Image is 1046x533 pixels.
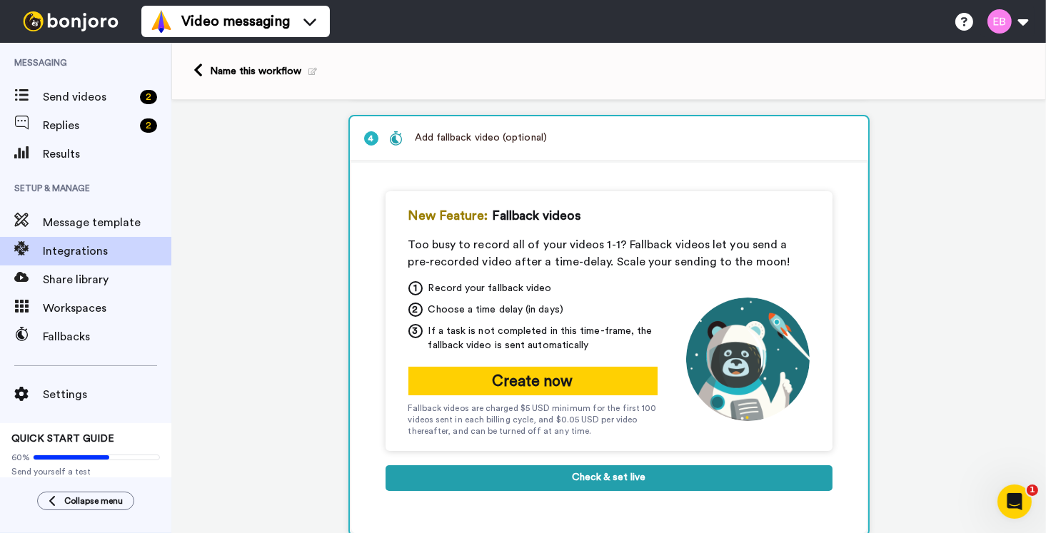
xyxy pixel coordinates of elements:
span: Send yourself a test [11,466,160,477]
span: Results [43,146,171,163]
span: Video messaging [181,11,290,31]
span: 3 [408,324,423,338]
span: Fallbacks [43,328,171,345]
span: 2 [408,303,423,317]
span: Settings [43,386,171,403]
span: Choose a time delay (in days) [428,303,563,317]
img: astronaut-joro.png [686,298,810,421]
span: QUICK START GUIDE [11,434,114,444]
iframe: Intercom live chat [997,484,1032,519]
button: Collapse menu [37,492,134,510]
div: 2 [140,118,157,133]
span: Message template [43,214,171,231]
span: 1 [408,281,423,295]
div: 2 [140,90,157,104]
div: Fallback videos are charged $5 USD minimum for the first 100 videos sent in each billing cycle, a... [408,402,658,437]
div: Add fallback video (optional) [389,131,547,146]
span: Record your fallback video [428,281,552,295]
span: Replies [43,117,134,134]
span: 60% [11,452,30,463]
button: Create now [408,367,658,395]
div: Too busy to record all of your videos 1-1? Fallback videos let you send a pre-recorded video afte... [408,236,810,270]
span: Collapse menu [64,495,123,507]
div: Name this workflow [210,64,317,78]
span: Send videos [43,88,134,106]
span: 1 [1027,484,1038,496]
span: New Feature: [408,205,488,225]
span: 4 [364,131,378,146]
span: If a task is not completed in this time-frame, the fallback video is sent automatically [428,324,658,352]
span: Workspaces [43,300,171,317]
span: Share library [43,271,171,288]
img: vm-color.svg [150,10,173,33]
button: Check & set live [386,465,833,491]
img: bj-logo-header-white.svg [17,11,124,31]
span: Fallback videos [492,205,580,225]
span: Integrations [43,243,171,260]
